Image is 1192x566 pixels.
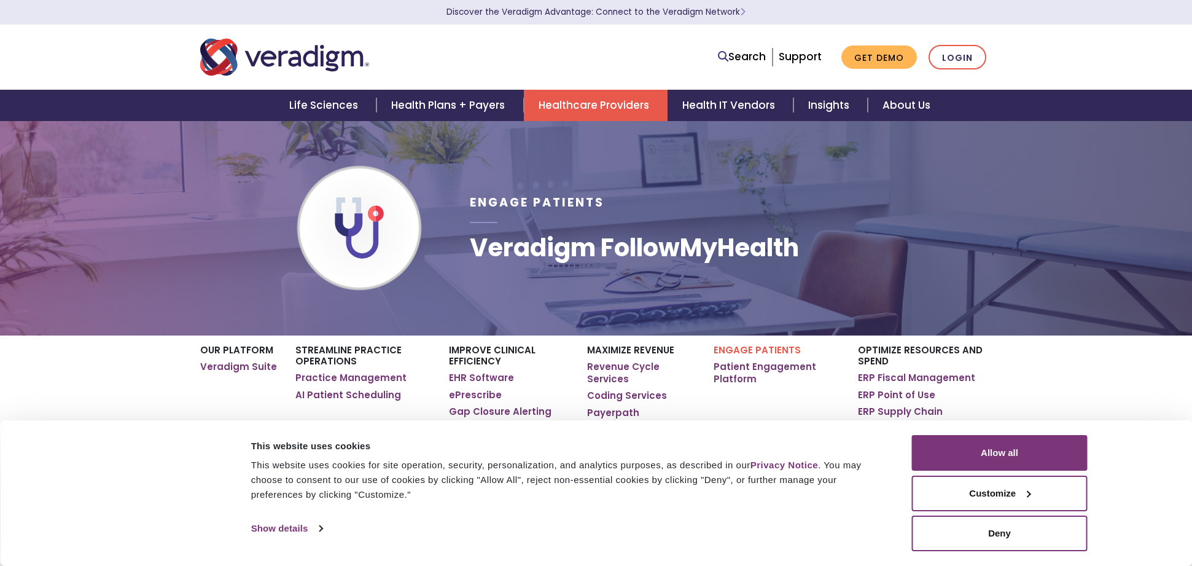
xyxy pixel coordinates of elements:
a: ERP Fiscal Management [858,372,975,384]
span: Engage Patients [470,194,604,211]
div: This website uses cookies [251,439,884,454]
a: Insights [793,90,868,121]
a: About Us [868,90,945,121]
a: EHR Software [449,372,514,384]
div: This website uses cookies for site operation, security, personalization, and analytics purposes, ... [251,458,884,502]
a: Life Sciences [275,90,376,121]
a: Practice Management [295,372,407,384]
button: Deny [912,516,1088,551]
a: Revenue Cycle Services [587,361,695,385]
h1: Veradigm FollowMyHealth [470,233,799,262]
a: Payerpath Clearinghouse [587,407,695,431]
a: Login [929,45,986,70]
a: Search [718,49,766,65]
a: Veradigm Suite [200,361,277,373]
img: Veradigm logo [200,37,369,77]
a: Privacy Notice [750,460,818,470]
button: Customize [912,476,1088,511]
a: Healthcare Providers [524,90,668,121]
a: Health Plans + Payers [376,90,523,121]
button: Allow all [912,435,1088,471]
a: Support [779,49,822,64]
a: Coding Services [587,390,667,402]
a: Health IT Vendors [668,90,793,121]
a: Show details [251,519,322,538]
a: Discover the Veradigm Advantage: Connect to the Veradigm NetworkLearn More [446,6,746,18]
a: ERP Supply Chain [858,406,943,418]
a: ERP Point of Use [858,389,935,401]
span: Learn More [740,6,746,18]
a: Gap Closure Alerting [449,406,551,418]
a: Patient Engagement Platform [714,361,839,385]
a: AI Patient Scheduling [295,389,401,401]
a: ePrescribe [449,389,502,401]
a: Get Demo [841,45,917,69]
